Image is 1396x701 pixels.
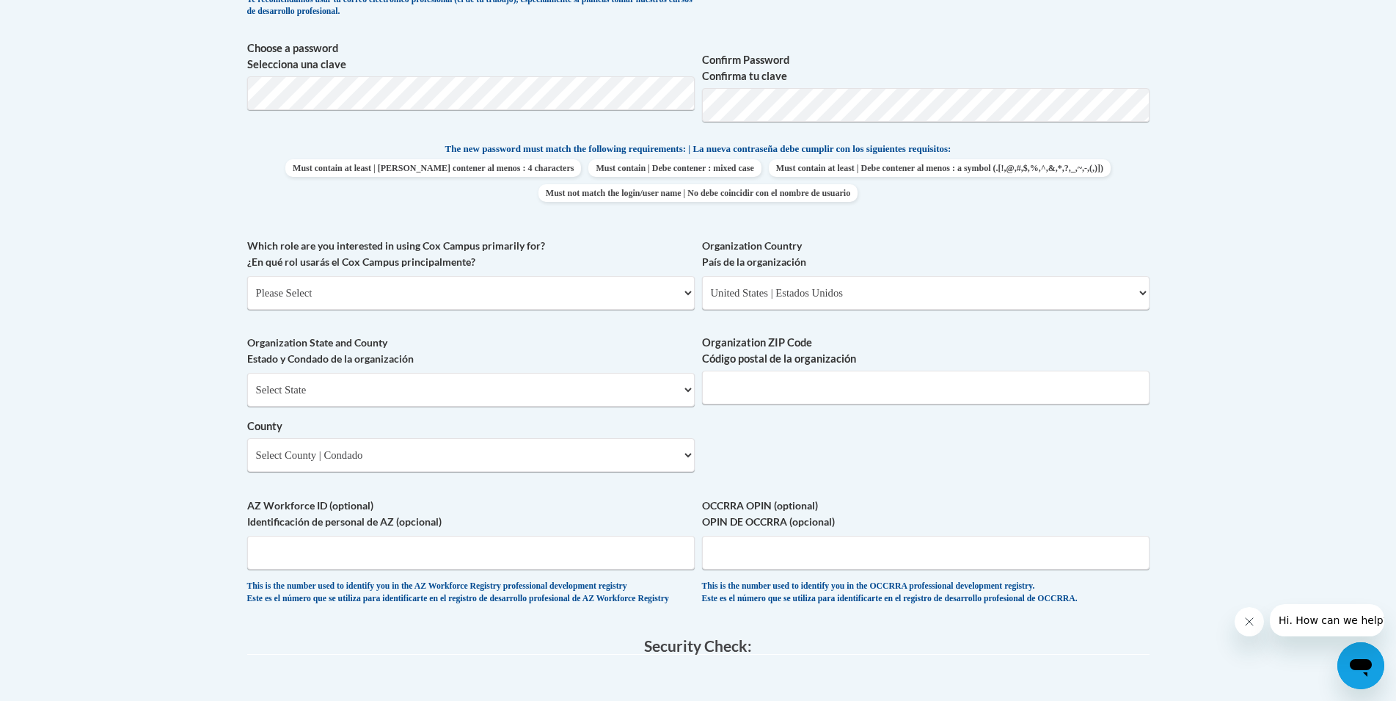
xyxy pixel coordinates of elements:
label: County [247,418,695,435]
span: Hi. How can we help? [9,10,119,22]
iframe: Button to launch messaging window [1337,642,1384,689]
label: Choose a password Selecciona una clave [247,40,695,73]
div: This is the number used to identify you in the AZ Workforce Registry professional development reg... [247,581,695,605]
input: Metadata input [702,371,1150,404]
div: This is the number used to identify you in the OCCRRA professional development registry. Este es ... [702,581,1150,605]
label: OCCRRA OPIN (optional) OPIN DE OCCRRA (opcional) [702,498,1150,530]
label: Confirm Password Confirma tu clave [702,52,1150,84]
iframe: Message from company [1270,604,1384,636]
label: AZ Workforce ID (optional) Identificación de personal de AZ (opcional) [247,498,695,530]
label: Organization State and County Estado y Condado de la organización [247,335,695,367]
span: Must contain at least | Debe contener al menos : a symbol (.[!,@,#,$,%,^,&,*,?,_,~,-,(,)]) [769,159,1111,177]
span: Must contain at least | [PERSON_NAME] contener al menos : 4 characters [285,159,581,177]
iframe: Close message [1235,607,1264,636]
span: The new password must match the following requirements: | La nueva contraseña debe cumplir con lo... [445,142,951,156]
label: Organization ZIP Code Código postal de la organización [702,335,1150,367]
span: Must not match the login/user name | No debe coincidir con el nombre de usuario [538,184,858,202]
label: Which role are you interested in using Cox Campus primarily for? ¿En qué rol usarás el Cox Campus... [247,238,695,270]
span: Security Check: [644,636,752,655]
label: Organization Country País de la organización [702,238,1150,270]
span: Must contain | Debe contener : mixed case [588,159,761,177]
